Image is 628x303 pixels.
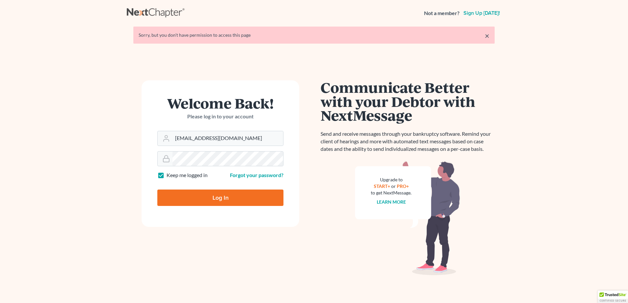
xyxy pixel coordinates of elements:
[157,190,283,206] input: Log In
[157,113,283,120] p: Please log in to your account
[167,172,208,179] label: Keep me logged in
[355,161,460,275] img: nextmessage_bg-59042aed3d76b12b5cd301f8e5b87938c9018125f34e5fa2b7a6b67550977c72.svg
[139,32,489,38] div: Sorry, but you don't have permission to access this page
[424,10,460,17] strong: Not a member?
[371,176,412,183] div: Upgrade to
[391,183,396,189] span: or
[371,190,412,196] div: to get NextMessage.
[321,80,495,122] h1: Communicate Better with your Debtor with NextMessage
[157,96,283,110] h1: Welcome Back!
[377,199,406,205] a: Learn more
[485,32,489,40] a: ×
[230,172,283,178] a: Forgot your password?
[397,183,409,189] a: PRO+
[598,291,628,303] div: TrustedSite Certified
[462,10,501,16] a: Sign up [DATE]!
[321,130,495,153] p: Send and receive messages through your bankruptcy software. Remind your client of hearings and mo...
[374,183,390,189] a: START+
[172,131,283,146] input: Email Address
